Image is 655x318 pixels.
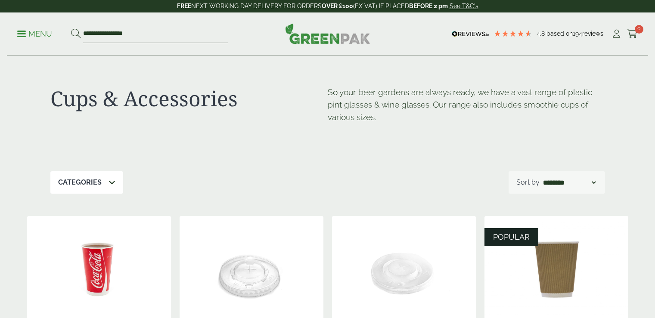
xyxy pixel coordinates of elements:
div: 4.78 Stars [494,30,532,37]
a: Menu [17,29,52,37]
a: 0 [627,28,638,40]
i: My Account [611,30,622,38]
p: So your beer gardens are always ready, we have a vast range of plastic pint glasses & wine glasse... [328,86,605,123]
span: Based on [546,30,573,37]
span: 194 [573,30,582,37]
p: Sort by [516,177,540,188]
select: Shop order [541,177,597,188]
strong: BEFORE 2 pm [409,3,448,9]
img: GreenPak Supplies [285,23,370,44]
span: POPULAR [493,232,530,241]
i: Cart [627,30,638,38]
span: 0 [635,25,643,34]
strong: OVER £100 [322,3,353,9]
h1: Cups & Accessories [50,86,328,111]
a: See T&C's [450,3,478,9]
p: Categories [58,177,102,188]
p: Menu [17,29,52,39]
span: reviews [582,30,603,37]
img: REVIEWS.io [452,31,489,37]
span: 4.8 [537,30,546,37]
strong: FREE [177,3,191,9]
